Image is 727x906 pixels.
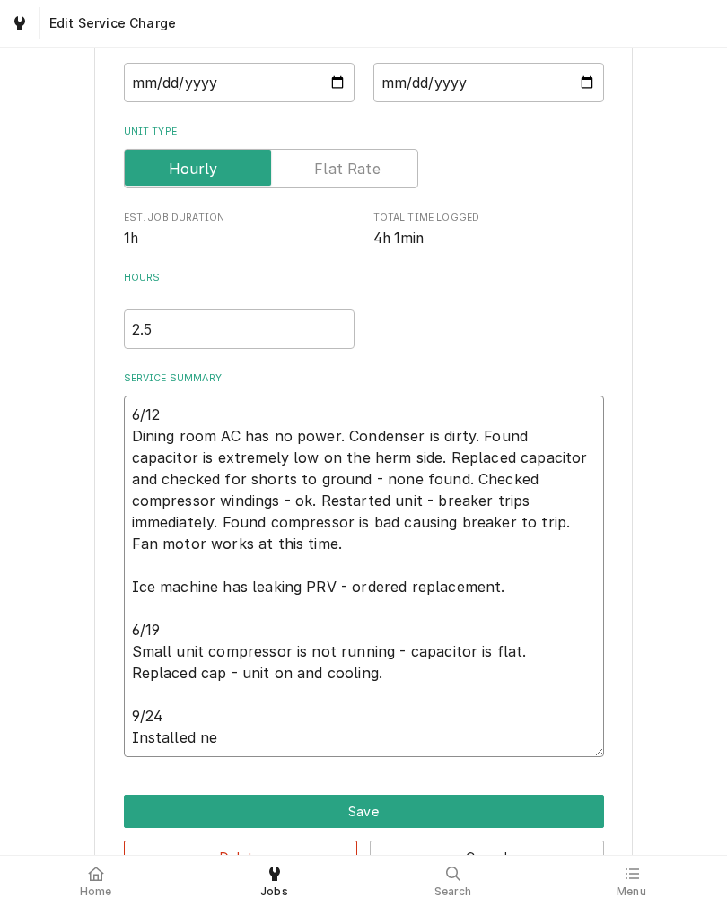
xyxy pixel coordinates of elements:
[124,271,355,349] div: [object Object]
[124,795,604,874] div: Button Group
[7,859,184,902] a: Home
[124,396,604,757] textarea: 6/12 Dining room AC has no power. Condenser is dirty. Found capacitor is extremely low on the her...
[373,211,604,249] div: Total Time Logged
[124,39,355,102] div: Start Date
[543,859,720,902] a: Menu
[124,211,355,249] div: Est. Job Duration
[373,63,604,102] input: yyyy-mm-dd
[124,371,604,386] label: Service Summary
[124,795,604,828] div: Button Group Row
[364,859,541,902] a: Search
[373,211,604,225] span: Total Time Logged
[124,125,604,188] div: Unit Type
[370,841,604,874] button: Cancel
[124,271,355,300] label: Hours
[260,884,288,899] span: Jobs
[4,7,36,39] a: Go to Jobs
[617,884,646,899] span: Menu
[124,828,604,874] div: Button Group Row
[373,39,604,102] div: End Date
[124,841,358,874] button: Delete
[186,859,363,902] a: Jobs
[124,211,355,225] span: Est. Job Duration
[124,228,355,249] span: Est. Job Duration
[124,371,604,757] div: Service Summary
[373,228,604,249] span: Total Time Logged
[44,14,176,32] span: Edit Service Charge
[124,125,604,139] label: Unit Type
[124,230,138,247] span: 1h
[373,230,425,247] span: 4h 1min
[124,63,355,102] input: yyyy-mm-dd
[434,884,472,899] span: Search
[80,884,112,899] span: Home
[124,795,604,828] button: Save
